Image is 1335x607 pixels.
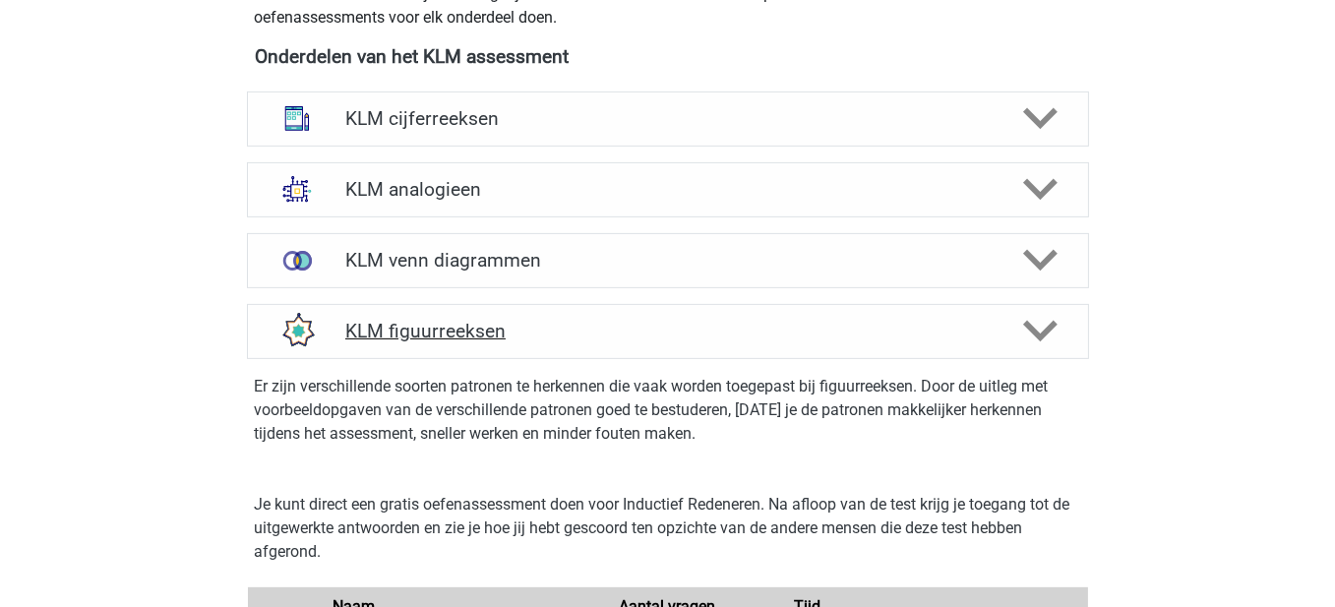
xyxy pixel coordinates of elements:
a: venn diagrammen KLM venn diagrammen [239,233,1097,288]
p: Er zijn verschillende soorten patronen te herkennen die vaak worden toegepast bij figuurreeksen. ... [255,375,1081,446]
a: analogieen KLM analogieen [239,162,1097,217]
h4: KLM cijferreeksen [345,107,990,130]
img: venn diagrammen [272,235,323,286]
h4: KLM venn diagrammen [345,249,990,272]
img: cijferreeksen [272,92,323,144]
img: analogieen [272,163,323,214]
h4: Onderdelen van het KLM assessment [256,45,1080,68]
a: figuurreeksen KLM figuurreeksen [239,304,1097,359]
h4: KLM analogieen [345,178,990,201]
a: cijferreeksen KLM cijferreeksen [239,91,1097,147]
img: figuurreeksen [272,305,323,356]
h4: KLM figuurreeksen [345,320,990,342]
p: Je kunt direct een gratis oefenassessment doen voor Inductief Redeneren. Na afloop van de test kr... [255,493,1081,564]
